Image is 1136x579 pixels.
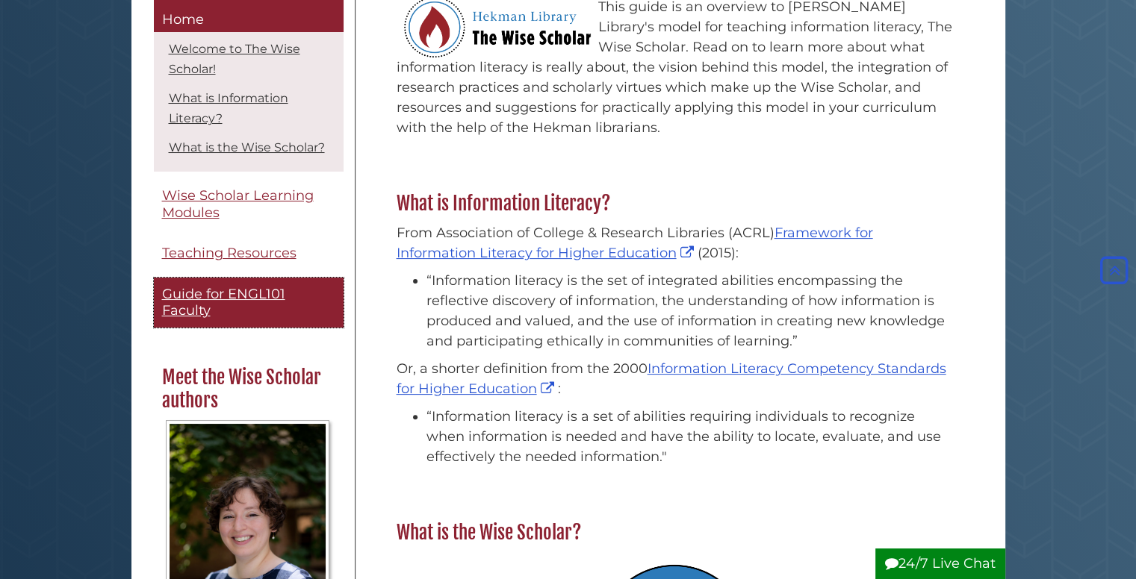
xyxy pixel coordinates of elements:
[162,245,297,262] span: Teaching Resources
[397,360,946,397] a: Information Literacy Competency Standards for Higher Education
[397,359,953,399] p: Or, a shorter definition from the 2000 :
[875,548,1005,579] button: 24/7 Live Chat
[426,271,953,351] li: “Information literacy is the set of integrated abilities encompassing the reflective discovery of...
[155,366,341,413] h2: Meet the Wise Scholar authors
[397,225,873,261] a: Framework for Information Literacy for Higher Education
[426,407,953,467] li: “Information literacy is a set of abilities requiring individuals to recognize when information i...
[154,237,344,271] a: Teaching Resources
[389,192,960,216] h2: What is Information Literacy?
[162,286,285,319] span: Guide for ENGL101 Faculty
[389,521,960,545] h2: What is the Wise Scholar?
[154,180,344,230] a: Wise Scholar Learning Modules
[169,141,325,155] a: What is the Wise Scholar?
[397,223,953,263] p: From Association of College & Research Libraries (ACRL) (2015):
[162,11,204,28] span: Home
[169,92,288,126] a: What is Information Literacy?
[1096,263,1132,279] a: Back to Top
[169,43,300,77] a: Welcome to The Wise Scholar!
[154,278,344,328] a: Guide for ENGL101 Faculty
[162,188,314,222] span: Wise Scholar Learning Modules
